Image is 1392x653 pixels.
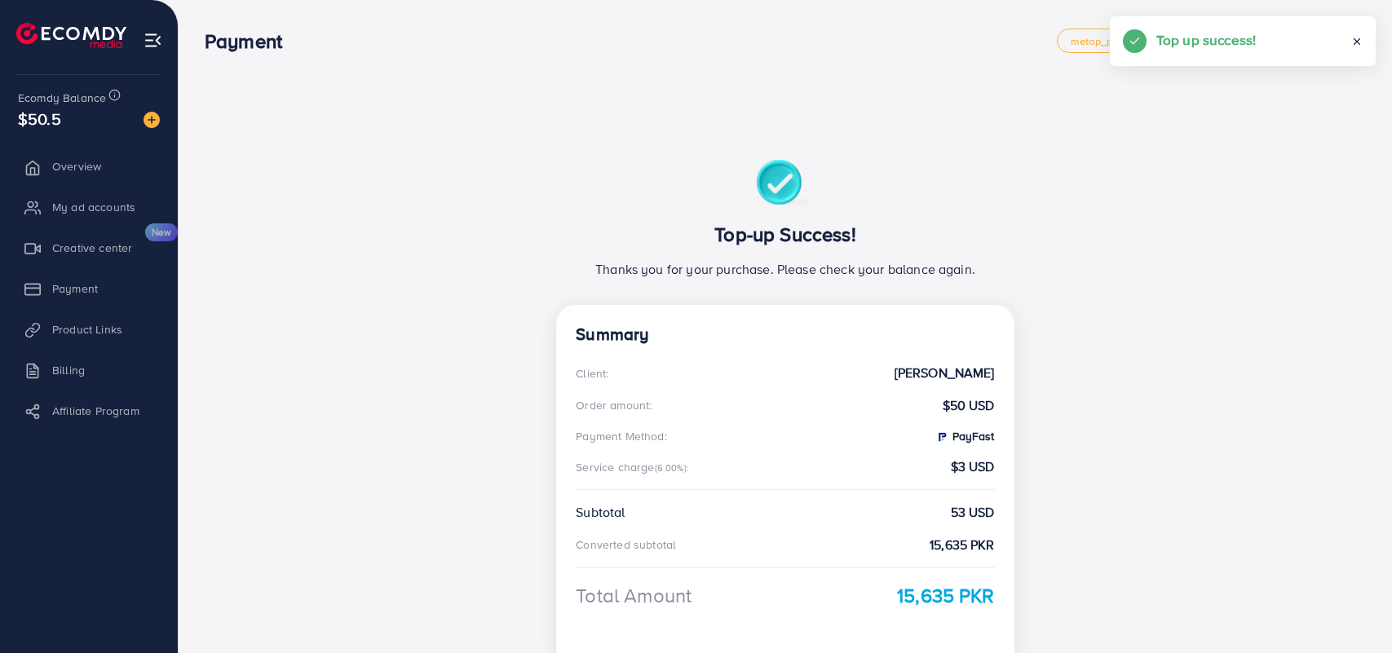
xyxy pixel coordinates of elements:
div: Total Amount [576,581,692,610]
span: Ecomdy Balance [18,90,106,106]
strong: 53 USD [951,503,995,522]
strong: [PERSON_NAME] [895,364,995,382]
strong: $50 USD [943,396,995,415]
img: menu [144,31,162,50]
img: PayFast [935,430,948,443]
div: Payment Method: [576,428,666,444]
div: Client: [576,365,608,382]
div: Service charge [576,459,694,475]
span: $50.5 [18,107,61,130]
div: Order amount: [576,397,652,413]
h3: Payment [205,29,295,53]
strong: PayFast [935,428,995,444]
a: metap_pakistan_001 [1057,29,1184,53]
div: Converted subtotal [576,536,676,553]
img: success [756,160,814,210]
small: (6.00%): [655,461,689,474]
strong: $3 USD [951,457,995,476]
p: Thanks you for your purchase. Please check your balance again. [576,259,994,279]
h3: Top-up Success! [576,223,994,246]
span: metap_pakistan_001 [1071,36,1170,46]
h5: Top up success! [1156,29,1256,51]
div: Subtotal [576,503,625,522]
strong: 15,635 PKR [930,536,995,554]
strong: 15,635 PKR [897,581,995,610]
img: image [144,112,160,128]
img: logo [16,23,126,48]
h4: Summary [576,324,994,345]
